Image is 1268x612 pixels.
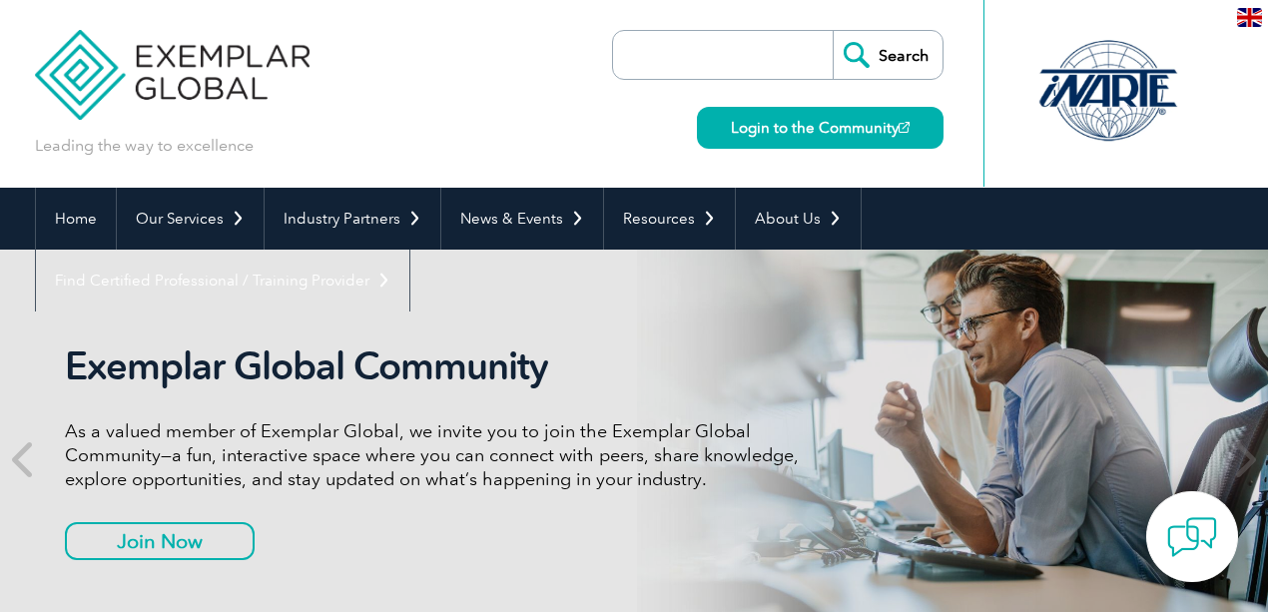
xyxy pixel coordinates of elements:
img: en [1237,8,1262,27]
img: contact-chat.png [1167,512,1217,562]
a: News & Events [441,188,603,250]
input: Search [833,31,943,79]
a: Home [36,188,116,250]
img: open_square.png [899,122,910,133]
p: Leading the way to excellence [35,135,254,157]
p: As a valued member of Exemplar Global, we invite you to join the Exemplar Global Community—a fun,... [65,419,814,491]
a: Resources [604,188,735,250]
h2: Exemplar Global Community [65,343,814,389]
a: Join Now [65,522,255,560]
a: Find Certified Professional / Training Provider [36,250,409,311]
a: Login to the Community [697,107,944,149]
a: Industry Partners [265,188,440,250]
a: About Us [736,188,861,250]
a: Our Services [117,188,264,250]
